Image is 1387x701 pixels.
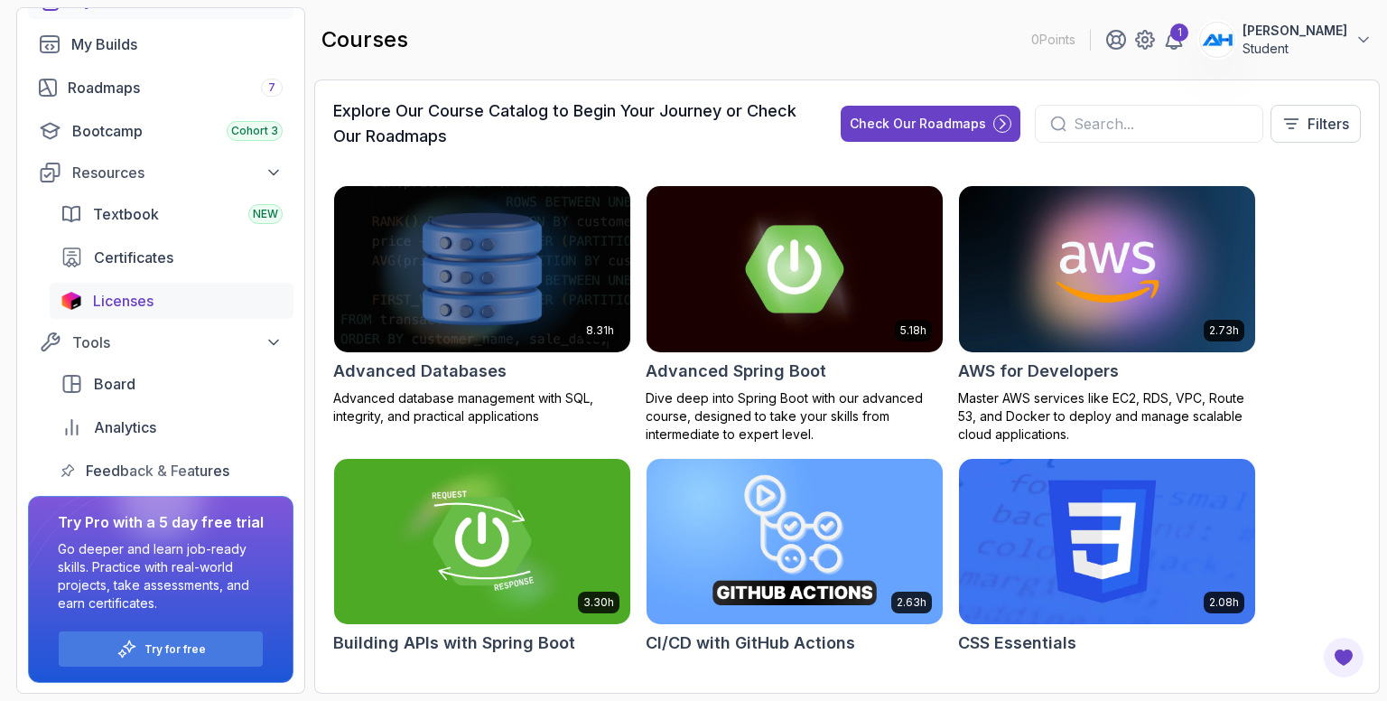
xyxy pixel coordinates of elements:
img: user profile image [1200,23,1234,57]
span: Licenses [93,290,154,312]
h2: CSS Essentials [958,631,1076,656]
span: 7 [268,80,275,95]
span: Certificates [94,247,173,268]
a: Advanced Spring Boot card5.18hAdvanced Spring BootDive deep into Spring Boot with our advanced co... [646,185,944,444]
button: Open Feedback Button [1322,636,1365,679]
p: Master AWS services like EC2, RDS, VPC, Route 53, and Docker to deploy and manage scalable cloud ... [958,389,1256,444]
img: Building APIs with Spring Boot card [334,459,630,625]
a: CSS Essentials card2.08hCSS EssentialsMaster the fundamentals of CSS and bring your websites to l... [958,458,1256,698]
h2: Building APIs with Spring Boot [333,631,575,656]
h2: Advanced Spring Boot [646,359,826,384]
a: AWS for Developers card2.73hAWS for DevelopersMaster AWS services like EC2, RDS, VPC, Route 53, a... [958,185,1256,444]
img: Advanced Databases card [334,186,630,352]
p: 2.73h [1209,323,1239,338]
div: Roadmaps [68,77,283,98]
a: builds [28,26,293,62]
input: Search... [1074,113,1248,135]
img: CI/CD with GitHub Actions card [647,459,943,625]
p: Filters [1308,113,1349,135]
a: licenses [50,283,293,319]
h2: courses [321,25,408,54]
h2: CI/CD with GitHub Actions [646,631,855,656]
div: My Builds [71,33,283,55]
span: Textbook [93,203,159,225]
h3: Explore Our Course Catalog to Begin Your Journey or Check Our Roadmaps [333,98,808,149]
p: Advanced database management with SQL, integrity, and practical applications [333,389,631,425]
span: Feedback & Features [86,460,229,481]
button: Check Our Roadmaps [841,106,1020,142]
div: Bootcamp [72,120,283,142]
div: 1 [1170,23,1188,42]
button: Try for free [58,631,264,668]
a: textbook [50,196,293,232]
p: Dive deep into Spring Boot with our advanced course, designed to take your skills from intermedia... [646,389,944,444]
p: 8.31h [586,323,614,338]
a: 1 [1163,29,1185,51]
p: [PERSON_NAME] [1243,22,1347,40]
h2: Advanced Databases [333,359,507,384]
a: Advanced Databases card8.31hAdvanced DatabasesAdvanced database management with SQL, integrity, a... [333,185,631,425]
button: user profile image[PERSON_NAME]Student [1199,22,1373,58]
button: Filters [1271,105,1361,143]
div: Tools [72,332,283,353]
p: Student [1243,40,1347,58]
span: Cohort 3 [231,124,278,138]
p: 3.30h [583,595,614,610]
a: analytics [50,409,293,445]
button: Resources [28,156,293,189]
p: 0 Points [1031,31,1075,49]
img: AWS for Developers card [959,186,1255,352]
img: jetbrains icon [61,292,82,310]
img: CSS Essentials card [959,459,1255,625]
a: feedback [50,453,293,489]
div: Resources [72,162,283,183]
p: 5.18h [900,323,926,338]
p: 2.08h [1209,595,1239,610]
p: 2.63h [897,595,926,610]
p: Go deeper and learn job-ready skills. Practice with real-world projects, take assessments, and ea... [58,540,264,612]
a: board [50,366,293,402]
button: Tools [28,326,293,359]
img: Advanced Spring Boot card [647,186,943,352]
a: roadmaps [28,70,293,106]
a: bootcamp [28,113,293,149]
span: Analytics [94,416,156,438]
a: certificates [50,239,293,276]
a: Try for free [144,642,206,657]
span: Board [94,373,135,395]
h2: AWS for Developers [958,359,1119,384]
div: Check Our Roadmaps [850,115,986,133]
span: NEW [253,207,278,221]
